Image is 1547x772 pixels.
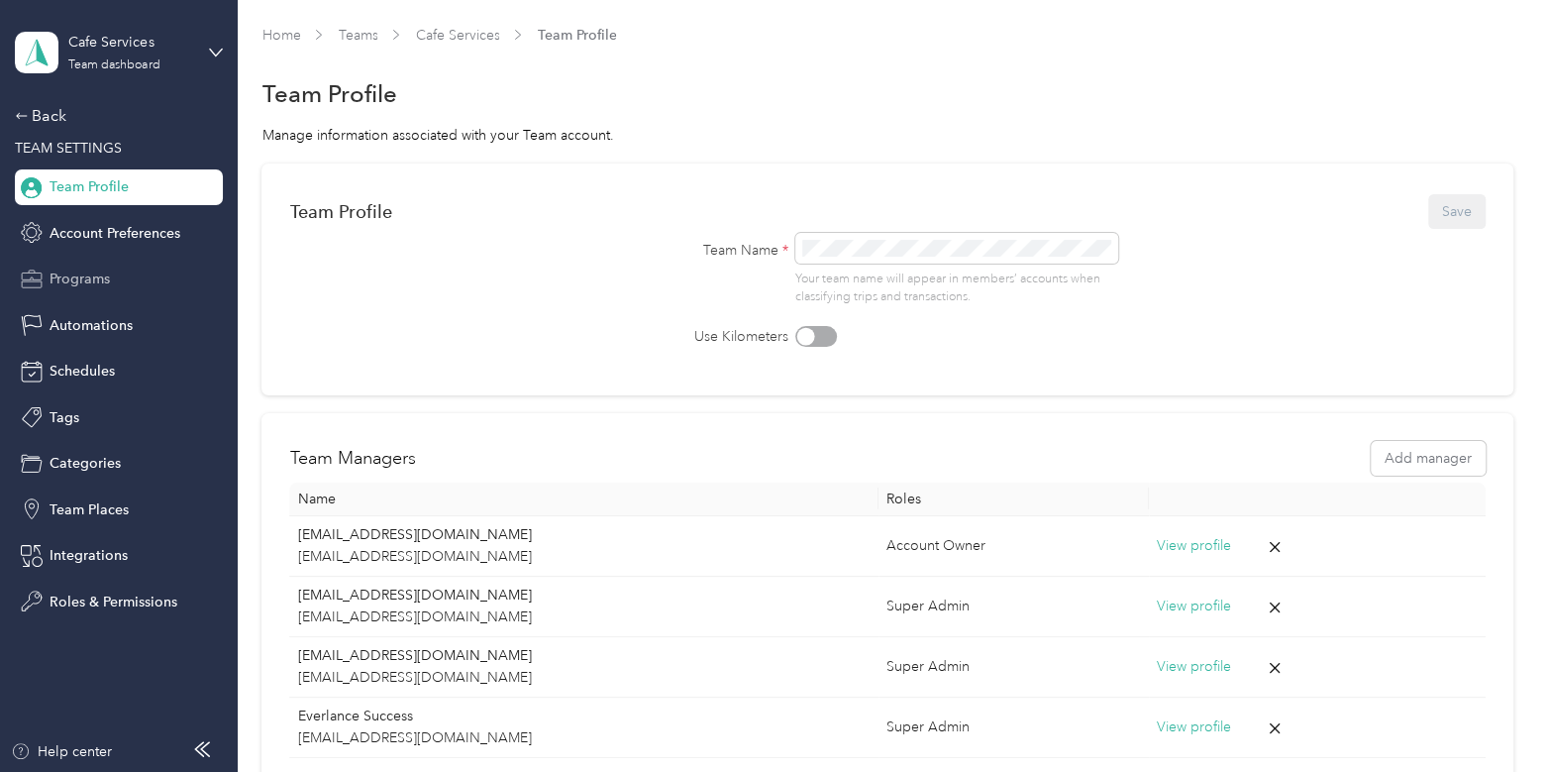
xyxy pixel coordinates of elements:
span: Schedules [50,361,115,382]
div: Account Owner [886,535,1141,557]
a: Home [261,27,300,44]
a: Cafe Services [415,27,499,44]
div: Cafe Services [68,32,192,53]
button: View profile [1157,535,1231,557]
th: Name [289,483,877,516]
p: [EMAIL_ADDRESS][DOMAIN_NAME] [297,546,870,568]
button: Add manager [1371,441,1486,476]
th: Roles [878,483,1149,516]
span: TEAM SETTINGS [15,140,122,157]
p: Everlance Success [297,706,870,727]
div: Manage information associated with your Team account. [261,125,1512,146]
button: View profile [1157,596,1231,617]
div: Team Profile [289,201,391,222]
iframe: Everlance-gr Chat Button Frame [1436,661,1547,772]
span: Team Places [50,499,129,520]
p: [EMAIL_ADDRESS][DOMAIN_NAME] [297,607,870,628]
div: Super Admin [886,717,1141,738]
button: View profile [1157,656,1231,678]
button: Help center [11,741,112,762]
span: Team Profile [50,176,129,197]
p: [EMAIL_ADDRESS][DOMAIN_NAME] [297,667,870,689]
span: Automations [50,315,133,336]
div: Super Admin [886,656,1141,678]
div: Team dashboard [68,59,159,71]
span: Roles & Permissions [50,592,177,612]
p: [EMAIL_ADDRESS][DOMAIN_NAME] [297,524,870,546]
span: Account Preferences [50,223,180,244]
span: Programs [50,269,110,289]
span: Team Profile [537,25,616,46]
p: [EMAIL_ADDRESS][DOMAIN_NAME] [297,645,870,667]
span: Tags [50,407,79,428]
a: Teams [338,27,377,44]
h2: Team Managers [289,445,415,472]
button: View profile [1157,717,1231,738]
span: Integrations [50,545,128,566]
div: Super Admin [886,596,1141,617]
p: [EMAIL_ADDRESS][DOMAIN_NAME] [297,585,870,607]
div: Back [15,104,213,128]
p: Your team name will appear in members’ accounts when classifying trips and transactions. [795,271,1119,305]
label: Team Name [610,240,788,261]
p: [EMAIL_ADDRESS][DOMAIN_NAME] [297,727,870,749]
label: Use Kilometers [610,326,788,347]
span: Categories [50,453,121,474]
h1: Team Profile [261,83,396,104]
